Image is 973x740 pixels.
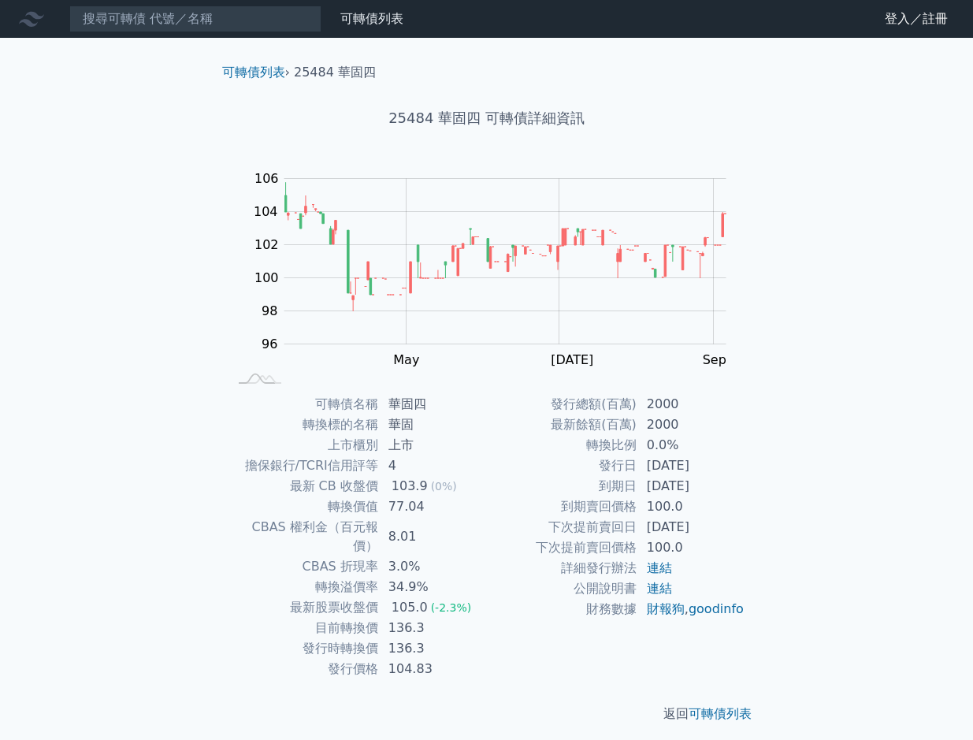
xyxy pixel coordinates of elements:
td: 目前轉換價 [228,618,379,638]
td: 最新餘額(百萬) [487,415,637,435]
td: 3.0% [379,556,487,577]
td: 華固四 [379,394,487,415]
td: 100.0 [637,496,745,517]
tspan: Sep [703,352,726,367]
td: 77.04 [379,496,487,517]
td: 0.0% [637,435,745,456]
tspan: 102 [254,237,279,252]
td: 擔保銀行/TCRI信用評等 [228,456,379,476]
td: 可轉債名稱 [228,394,379,415]
td: 下次提前賣回價格 [487,537,637,558]
a: 可轉債列表 [340,11,403,26]
a: goodinfo [689,601,744,616]
td: [DATE] [637,476,745,496]
td: 136.3 [379,618,487,638]
td: [DATE] [637,517,745,537]
div: 103.9 [388,477,431,496]
td: 100.0 [637,537,745,558]
td: 發行時轉換價 [228,638,379,659]
input: 搜尋可轉債 代號／名稱 [69,6,321,32]
tspan: 100 [254,270,279,285]
td: 公開說明書 [487,578,637,599]
tspan: 96 [262,337,277,351]
td: 104.83 [379,659,487,679]
td: [DATE] [637,456,745,476]
td: 2000 [637,394,745,415]
a: 連結 [647,581,672,596]
tspan: May [393,352,419,367]
a: 登入／註冊 [872,6,960,32]
td: 發行價格 [228,659,379,679]
td: 4 [379,456,487,476]
td: 上市櫃別 [228,435,379,456]
td: 上市 [379,435,487,456]
td: CBAS 權利金（百元報價） [228,517,379,556]
td: 發行日 [487,456,637,476]
td: 發行總額(百萬) [487,394,637,415]
td: 下次提前賣回日 [487,517,637,537]
td: 轉換標的名稱 [228,415,379,435]
td: 詳細發行辦法 [487,558,637,578]
td: CBAS 折現率 [228,556,379,577]
td: 2000 [637,415,745,435]
td: 8.01 [379,517,487,556]
td: 轉換溢價率 [228,577,379,597]
tspan: 104 [254,204,278,219]
td: 最新 CB 收盤價 [228,476,379,496]
td: 轉換比例 [487,435,637,456]
td: 到期賣回價格 [487,496,637,517]
td: 最新股票收盤價 [228,597,379,618]
li: 25484 華固四 [294,63,376,82]
td: 財務數據 [487,599,637,619]
a: 連結 [647,560,672,575]
div: 105.0 [388,598,431,617]
td: 華固 [379,415,487,435]
td: 34.9% [379,577,487,597]
span: (-2.3%) [431,601,472,614]
td: , [637,599,745,619]
td: 轉換價值 [228,496,379,517]
span: (0%) [431,480,457,493]
g: Chart [246,171,750,367]
a: 可轉債列表 [689,706,752,721]
a: 可轉債列表 [222,65,285,80]
p: 返回 [210,705,764,723]
a: 財報狗 [647,601,685,616]
tspan: [DATE] [551,352,593,367]
td: 136.3 [379,638,487,659]
li: › [222,63,290,82]
h1: 25484 華固四 可轉債詳細資訊 [210,107,764,129]
tspan: 106 [254,171,279,186]
td: 到期日 [487,476,637,496]
tspan: 98 [262,303,277,318]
